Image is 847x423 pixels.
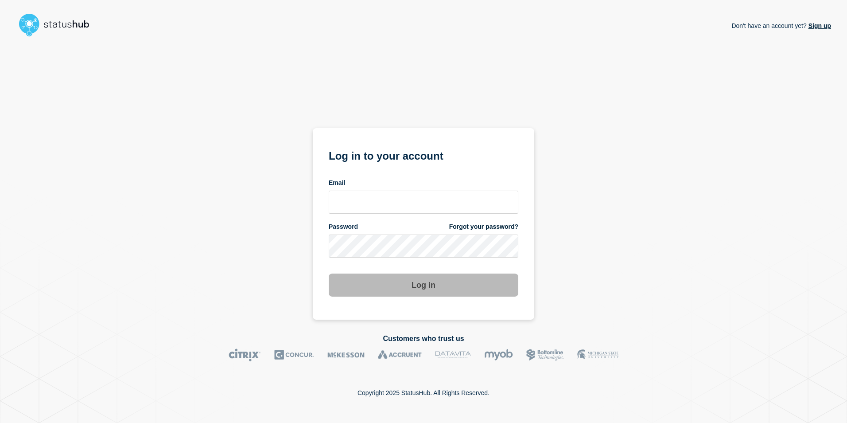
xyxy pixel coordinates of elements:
input: email input [329,191,518,214]
img: McKesson logo [327,349,365,361]
img: myob logo [484,349,513,361]
input: password input [329,235,518,258]
a: Sign up [807,22,831,29]
img: StatusHub logo [16,11,100,39]
img: Accruent logo [378,349,422,361]
span: Email [329,179,345,187]
img: Bottomline logo [526,349,564,361]
h1: Log in to your account [329,147,518,163]
img: Citrix logo [229,349,261,361]
span: Password [329,223,358,231]
img: MSU logo [577,349,618,361]
p: Copyright 2025 StatusHub. All Rights Reserved. [357,389,490,396]
img: DataVita logo [435,349,471,361]
a: Forgot your password? [449,223,518,231]
h2: Customers who trust us [16,335,831,343]
button: Log in [329,274,518,297]
p: Don't have an account yet? [731,15,831,36]
img: Concur logo [274,349,314,361]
